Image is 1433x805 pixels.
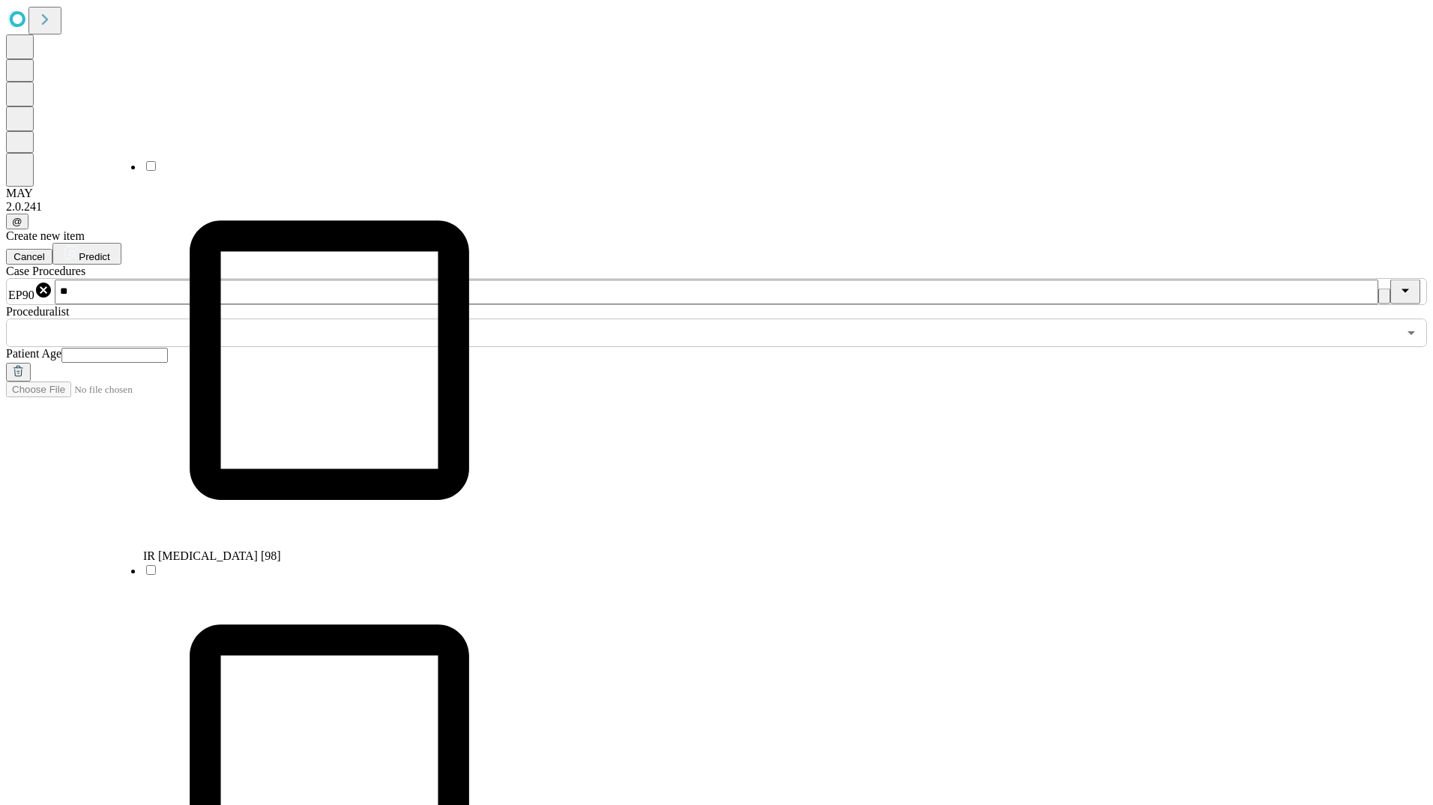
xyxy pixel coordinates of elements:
div: EP90 [8,281,52,302]
span: Cancel [13,251,45,262]
button: Cancel [6,249,52,265]
span: Proceduralist [6,305,69,318]
button: @ [6,214,28,229]
span: Create new item [6,229,85,242]
span: Predict [79,251,109,262]
div: MAY [6,187,1427,200]
button: Clear [1378,289,1390,304]
button: Predict [52,243,121,265]
span: @ [12,216,22,227]
span: IR [MEDICAL_DATA] [98] [143,549,281,562]
span: Scheduled Procedure [6,265,85,277]
button: Close [1390,280,1420,304]
div: 2.0.241 [6,200,1427,214]
span: EP90 [8,289,34,301]
span: Patient Age [6,347,61,360]
button: Open [1401,322,1422,343]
